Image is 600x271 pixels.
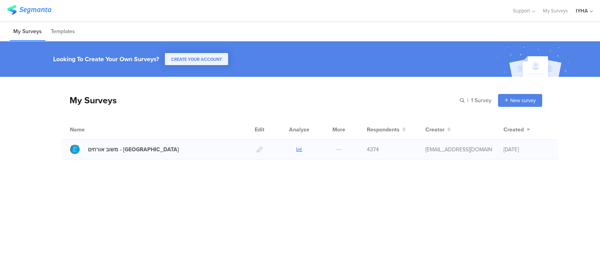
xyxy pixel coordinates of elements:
span: New survey [510,97,536,104]
button: Creator [425,126,451,134]
span: Created [504,126,524,134]
span: CREATE YOUR ACCOUNT [171,56,222,62]
li: My Surveys [10,23,45,41]
div: משוב אורחים - בית שאן [88,145,179,154]
span: Respondents [367,126,400,134]
button: CREATE YOUR ACCOUNT [165,53,228,65]
div: ofir@iyha.org.il [425,145,492,154]
span: Support [513,7,530,14]
span: 4374 [367,145,379,154]
div: IYHA [576,7,588,14]
div: Name [70,126,117,134]
span: Creator [425,126,445,134]
div: [DATE] [504,145,550,154]
span: | [466,96,470,105]
div: Looking To Create Your Own Surveys? [53,55,159,64]
div: Edit [251,120,268,139]
span: 1 Survey [471,96,491,105]
button: Respondents [367,126,406,134]
img: create_account_image.svg [494,44,575,79]
div: Analyze [287,120,311,139]
div: More [330,120,347,139]
li: Templates [47,23,79,41]
button: Created [504,126,530,134]
a: משוב אורחים - [GEOGRAPHIC_DATA] [70,144,179,154]
img: segmanta logo [7,5,51,15]
div: My Surveys [62,94,117,107]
